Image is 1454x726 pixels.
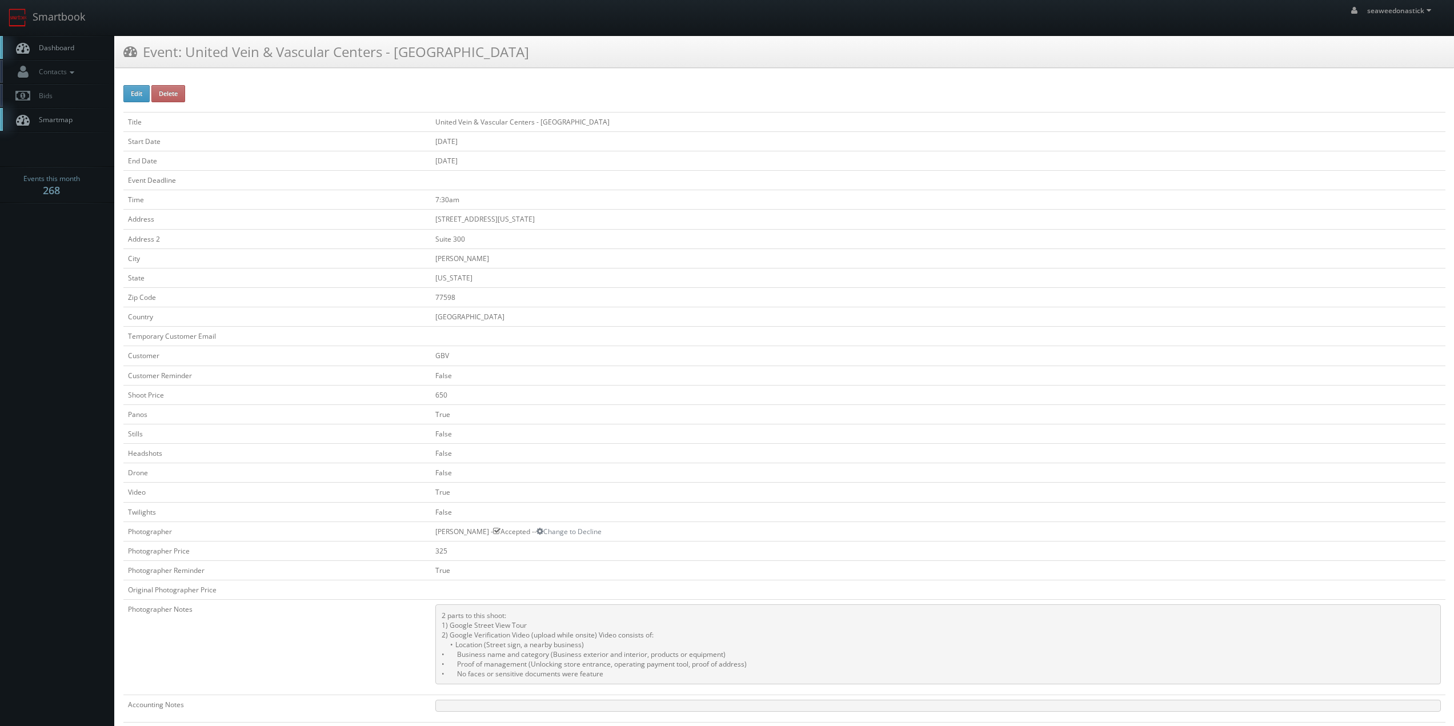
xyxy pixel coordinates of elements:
td: [PERSON_NAME] [431,248,1445,268]
td: Address 2 [123,229,431,248]
td: Time [123,190,431,210]
td: True [431,560,1445,580]
td: [US_STATE] [431,268,1445,287]
img: smartbook-logo.png [9,9,27,27]
td: Original Photographer Price [123,580,431,600]
td: False [431,366,1445,385]
button: Delete [151,85,185,102]
td: Video [123,483,431,502]
td: State [123,268,431,287]
td: True [431,404,1445,424]
td: Panos [123,404,431,424]
td: Shoot Price [123,385,431,404]
td: End Date [123,151,431,170]
td: Stills [123,424,431,443]
td: Photographer [123,522,431,541]
td: Twilights [123,502,431,522]
td: Suite 300 [431,229,1445,248]
span: seaweedonastick [1367,6,1435,15]
td: Photographer Price [123,541,431,560]
td: Title [123,112,431,131]
td: 650 [431,385,1445,404]
td: 77598 [431,287,1445,307]
td: Address [123,210,431,229]
td: Photographer Notes [123,600,431,695]
td: [DATE] [431,131,1445,151]
a: Change to Decline [536,527,602,536]
td: United Vein & Vascular Centers - [GEOGRAPHIC_DATA] [431,112,1445,131]
td: [GEOGRAPHIC_DATA] [431,307,1445,327]
td: False [431,444,1445,463]
pre: 2 parts to this shoot: 1) Google Street View Tour 2) Google Verification Video (upload while onsi... [435,604,1441,684]
td: Customer Reminder [123,366,431,385]
td: [PERSON_NAME] - Accepted -- [431,522,1445,541]
td: False [431,424,1445,443]
td: Photographer Reminder [123,560,431,580]
strong: 268 [43,183,60,197]
td: Start Date [123,131,431,151]
span: Contacts [33,67,77,77]
button: Edit [123,85,150,102]
span: Smartmap [33,115,73,125]
td: Headshots [123,444,431,463]
td: 325 [431,541,1445,560]
span: Dashboard [33,43,74,53]
td: Country [123,307,431,327]
td: Customer [123,346,431,366]
td: Accounting Notes [123,695,431,723]
td: [STREET_ADDRESS][US_STATE] [431,210,1445,229]
td: True [431,483,1445,502]
td: GBV [431,346,1445,366]
td: Temporary Customer Email [123,327,431,346]
td: Zip Code [123,287,431,307]
td: 7:30am [431,190,1445,210]
td: False [431,463,1445,483]
td: City [123,248,431,268]
span: Bids [33,91,53,101]
h3: Event: United Vein & Vascular Centers - [GEOGRAPHIC_DATA] [123,42,529,62]
td: Event Deadline [123,171,431,190]
td: Drone [123,463,431,483]
span: Events this month [23,173,80,184]
td: False [431,502,1445,522]
td: [DATE] [431,151,1445,170]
